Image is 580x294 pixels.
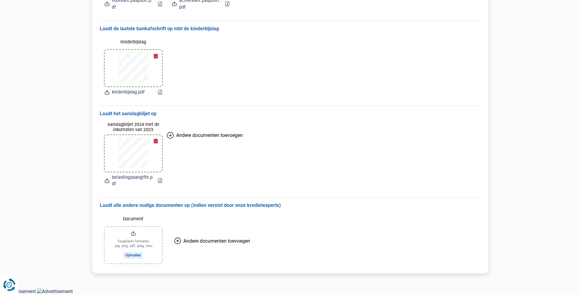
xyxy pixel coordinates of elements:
[225,2,229,6] a: Download
[105,37,162,47] label: Kinderbijslag
[167,214,257,268] button: Andere documenten toevoegen
[100,202,481,209] h3: Laadt alle andere nodige documenten op (indien vereist door onze kredietexperts)
[100,111,481,117] h3: Laadt het aanslagbiljet op
[176,132,243,138] span: Andere documenten toevoegen
[100,26,481,32] h3: Laadt de laatste bankafschrift op mbt de kinderbijslag
[158,90,162,95] a: Download
[183,238,250,244] span: Andere documenten toevoegen
[112,174,153,187] span: belastingsaangifte.pdf
[105,214,162,224] label: Document
[167,117,243,154] button: Andere documenten toevoegen
[105,122,162,133] label: Aanslagbiljet 2024 met de inkomsten van 2023
[158,178,162,183] a: Download
[158,2,162,6] a: Download
[112,89,145,96] span: kinderbijslag.pdf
